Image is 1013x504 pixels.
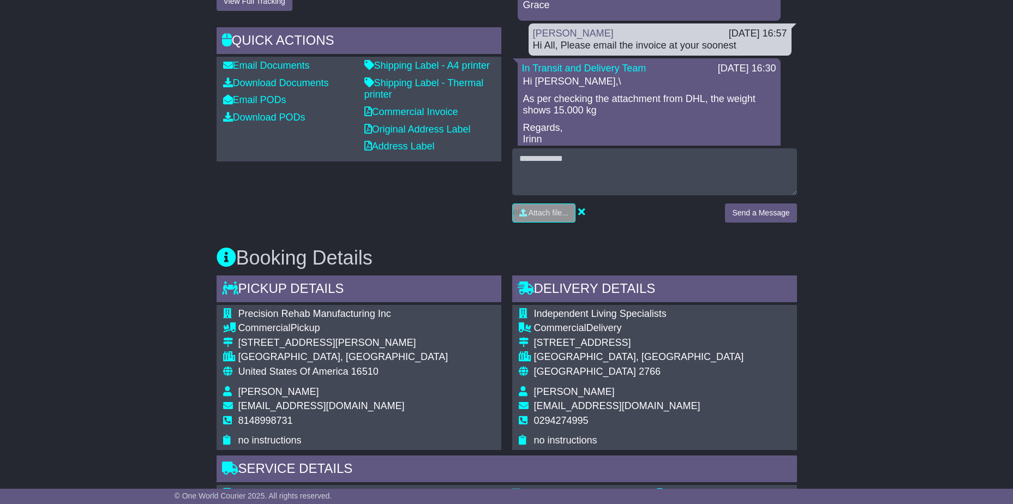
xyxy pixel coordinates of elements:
a: Email Documents [223,60,310,71]
span: [GEOGRAPHIC_DATA] [534,366,636,377]
span: 8148998731 [238,415,293,426]
span: no instructions [534,435,597,446]
a: Download Documents [223,77,329,88]
span: 0294274995 [534,415,589,426]
a: Commercial Invoice [364,106,458,117]
div: [GEOGRAPHIC_DATA], [GEOGRAPHIC_DATA] [238,351,448,363]
div: Service Details [217,455,797,485]
div: Hi All, Please email the invoice at your soonest [533,40,787,52]
div: Carrier Name [223,488,357,500]
span: Precision Rehab Manufacturing Inc [238,308,391,319]
div: [STREET_ADDRESS] [534,337,744,349]
span: United States Of America [238,366,349,377]
div: Delivery Details [512,275,797,305]
span: 2766 [639,366,661,377]
span: Independent Living Specialists [534,308,667,319]
div: Tracking Number [368,488,501,500]
a: Address Label [364,141,435,152]
div: Booking Reference [512,488,646,500]
div: Pickup [238,322,448,334]
a: Email PODs [223,94,286,105]
span: no instructions [238,435,302,446]
span: © One World Courier 2025. All rights reserved. [175,491,332,500]
span: 16510 [351,366,379,377]
h3: Booking Details [217,247,797,269]
div: [GEOGRAPHIC_DATA], [GEOGRAPHIC_DATA] [534,351,744,363]
div: Quick Actions [217,27,501,57]
span: Commercial [238,322,291,333]
p: Regards, Irinn [523,122,775,146]
a: Original Address Label [364,124,471,135]
div: [DATE] 16:57 [729,28,787,40]
a: In Transit and Delivery Team [522,63,646,74]
span: [EMAIL_ADDRESS][DOMAIN_NAME] [238,400,405,411]
a: [PERSON_NAME] [533,28,614,39]
span: [PERSON_NAME] [534,386,615,397]
a: Download PODs [223,112,305,123]
span: [EMAIL_ADDRESS][DOMAIN_NAME] [534,400,700,411]
span: Commercial [534,322,586,333]
a: Shipping Label - A4 printer [364,60,490,71]
span: [PERSON_NAME] [238,386,319,397]
div: [STREET_ADDRESS][PERSON_NAME] [238,337,448,349]
button: Send a Message [725,203,796,223]
div: Delivery [534,322,744,334]
p: Hi [PERSON_NAME],\ [523,76,775,88]
div: Customer Reference [657,488,790,500]
p: As per checking the attachment from DHL, the weight shows 15.000 kg [523,93,775,117]
div: Pickup Details [217,275,501,305]
div: [DATE] 16:30 [718,63,776,75]
a: Shipping Label - Thermal printer [364,77,484,100]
